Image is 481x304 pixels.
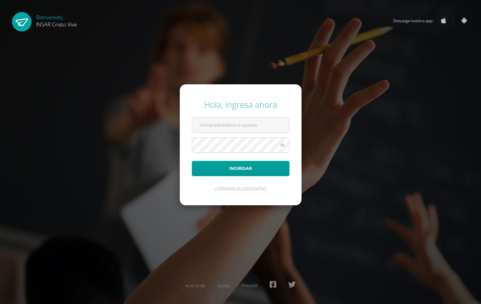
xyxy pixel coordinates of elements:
a: Presskit [242,283,258,288]
button: Ingresar [192,161,290,176]
a: ¿Olvidaste tu contraseña? [215,185,266,191]
div: Bienvenido, [36,12,77,28]
a: Acerca de [185,283,205,288]
div: Hola, ingresa ahora [192,99,290,110]
input: Correo electrónico o usuario [192,118,289,132]
span: Descarga nuestra app: [393,15,439,26]
a: Ayuda [217,283,230,288]
span: INSAR Cristo Vive [36,21,77,28]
